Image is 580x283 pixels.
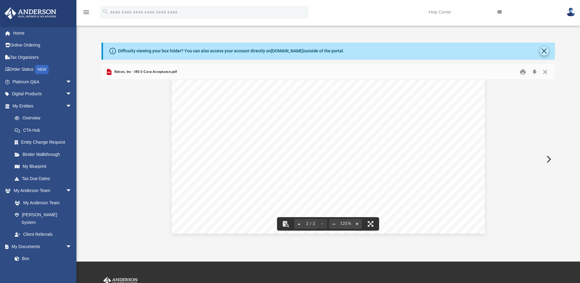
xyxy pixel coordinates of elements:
[304,217,317,231] button: 2 / 2
[541,151,555,168] button: Next File
[279,217,292,231] button: Toggle findbar
[102,80,555,238] div: File preview
[4,185,78,197] a: My Anderson Teamarrow_drop_down
[329,217,339,231] button: Zoom out
[9,253,75,265] a: Box
[271,48,304,53] a: [DOMAIN_NAME]
[66,100,78,112] span: arrow_drop_down
[4,100,81,112] a: My Entitiesarrow_drop_down
[9,160,78,173] a: My Blueprint
[102,64,555,238] div: Preview
[9,124,81,136] a: CTA Hub
[9,112,81,124] a: Overview
[66,240,78,253] span: arrow_drop_down
[9,148,81,160] a: Binder Walkthrough
[9,197,75,209] a: My Anderson Team
[339,222,352,226] div: Current zoom level
[4,27,81,39] a: Home
[3,7,58,19] img: Anderson Advisors Platinum Portal
[4,51,81,63] a: Tax Organizers
[529,67,540,77] button: Download
[364,217,377,231] button: Enter fullscreen
[66,76,78,88] span: arrow_drop_down
[304,222,317,226] span: 2 / 2
[83,9,90,16] i: menu
[9,136,81,149] a: Entity Change Request
[9,228,78,241] a: Client Referrals
[4,240,78,253] a: My Documentsarrow_drop_down
[66,185,78,197] span: arrow_drop_down
[35,65,49,74] div: NEW
[83,12,90,16] a: menu
[540,47,549,55] button: Close
[113,69,177,75] span: Rekon, Inc - IRS S-Corp Acceptance.pdf
[4,63,81,76] a: Order StatusNEW
[352,217,362,231] button: Zoom in
[4,76,81,88] a: Platinum Q&Aarrow_drop_down
[517,67,529,77] button: Print
[102,80,555,238] div: Document Viewer
[9,172,81,185] a: Tax Due Dates
[294,217,304,231] button: Previous page
[4,39,81,51] a: Online Ordering
[102,8,109,15] i: search
[540,67,551,77] button: Close
[9,209,78,228] a: [PERSON_NAME] System
[566,8,575,17] img: User Pic
[118,48,344,54] div: Difficulty viewing your box folder? You can also access your account directly on outside of the p...
[4,88,81,100] a: Digital Productsarrow_drop_down
[66,88,78,100] span: arrow_drop_down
